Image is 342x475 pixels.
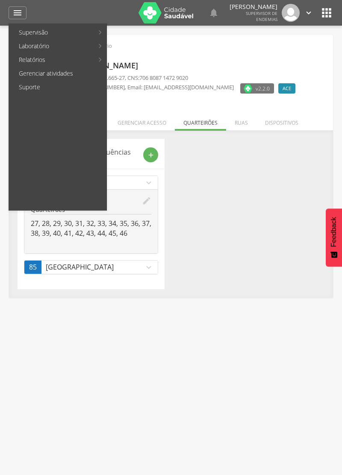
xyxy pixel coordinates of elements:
a: Laboratório [10,39,94,53]
a: Suporte [10,80,106,94]
a: Relatórios [10,53,94,67]
button: Feedback - Mostrar pesquisa [326,208,342,267]
a: Supervisão [10,26,94,39]
a: Gerenciar atividades [10,67,106,80]
span: Feedback [330,217,338,247]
